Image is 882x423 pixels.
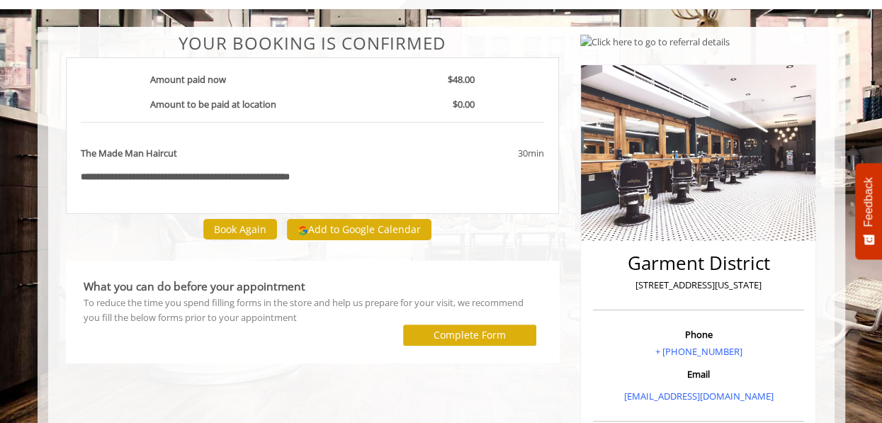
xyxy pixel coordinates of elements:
center: Your Booking is confirmed [66,34,560,52]
b: The Made Man Haircut [81,146,177,161]
button: Add to Google Calendar [287,219,431,240]
b: $0.00 [453,98,475,111]
button: Feedback - Show survey [855,163,882,259]
img: Click here to go to referral details [580,35,730,50]
a: + [PHONE_NUMBER] [655,345,742,358]
span: Feedback [862,177,875,227]
h3: Phone [597,329,801,339]
b: Amount to be paid at location [150,98,276,111]
div: 30min [404,146,544,161]
button: Complete Form [403,325,536,345]
div: To reduce the time you spend filling forms in the store and help us prepare for your visit, we re... [84,295,542,325]
a: [EMAIL_ADDRESS][DOMAIN_NAME] [623,390,773,402]
b: Amount paid now [150,73,226,86]
h3: Email [597,369,801,379]
p: [STREET_ADDRESS][US_STATE] [597,278,801,293]
b: What you can do before your appointment [84,278,305,294]
h2: Garment District [597,253,801,273]
label: Complete Form [434,329,506,341]
b: $48.00 [448,73,475,86]
button: Book Again [203,219,277,239]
